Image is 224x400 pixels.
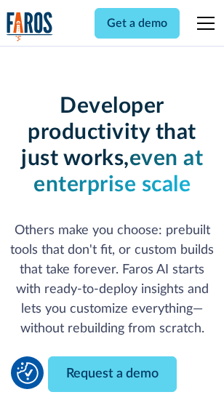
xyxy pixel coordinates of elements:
button: Cookie Settings [17,362,39,384]
div: menu [188,6,217,41]
strong: Developer productivity that just works, [21,95,196,169]
p: Others make you choose: prebuilt tools that don't fit, or custom builds that take forever. Faros ... [7,221,217,339]
a: Get a demo [95,8,180,39]
a: Request a demo [48,356,177,392]
a: home [7,12,53,41]
img: Revisit consent button [17,362,39,384]
img: Logo of the analytics and reporting company Faros. [7,12,53,41]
